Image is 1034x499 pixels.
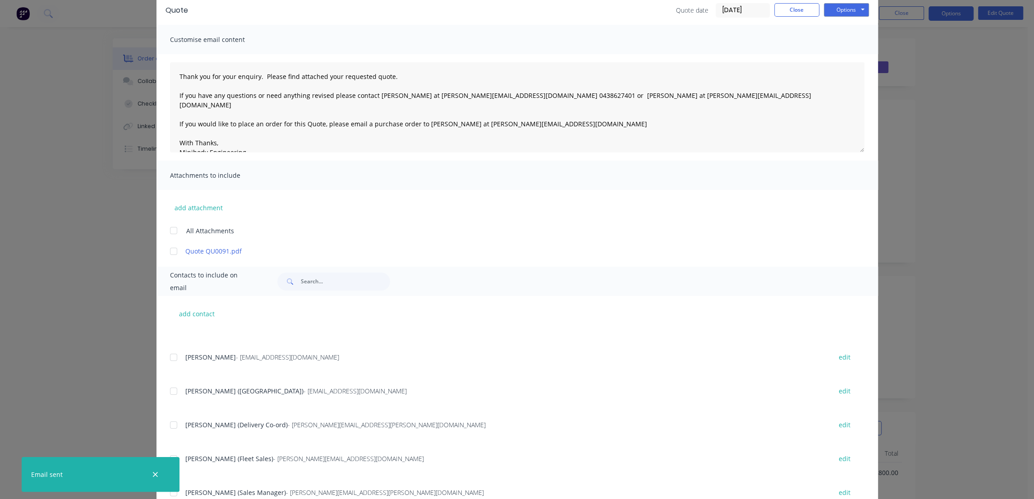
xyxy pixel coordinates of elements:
[185,353,236,361] span: [PERSON_NAME]
[170,62,864,152] textarea: Thank you for your enquiry. Please find attached your requested quote. If you have any questions ...
[824,3,869,17] button: Options
[774,3,819,17] button: Close
[286,488,484,497] span: - [PERSON_NAME][EMAIL_ADDRESS][PERSON_NAME][DOMAIN_NAME]
[186,226,234,236] span: All Attachments
[170,169,269,182] span: Attachments to include
[833,385,856,397] button: edit
[273,454,424,463] span: - [PERSON_NAME][EMAIL_ADDRESS][DOMAIN_NAME]
[185,488,286,497] span: [PERSON_NAME] (Sales Manager)
[185,454,273,463] span: [PERSON_NAME] (Fleet Sales)
[236,353,339,361] span: - [EMAIL_ADDRESS][DOMAIN_NAME]
[301,273,390,291] input: Search...
[676,5,708,15] span: Quote date
[165,5,188,16] div: Quote
[170,201,227,214] button: add attachment
[170,33,269,46] span: Customise email content
[185,246,823,256] a: Quote QU0091.pdf
[170,307,224,320] button: add contact
[833,486,856,499] button: edit
[303,387,407,395] span: - [EMAIL_ADDRESS][DOMAIN_NAME]
[833,453,856,465] button: edit
[185,387,303,395] span: [PERSON_NAME] ([GEOGRAPHIC_DATA])
[288,420,486,429] span: - [PERSON_NAME][EMAIL_ADDRESS][PERSON_NAME][DOMAIN_NAME]
[31,470,63,479] div: Email sent
[170,269,255,294] span: Contacts to include on email
[833,351,856,363] button: edit
[185,420,288,429] span: [PERSON_NAME] (Delivery Co-ord)
[833,419,856,431] button: edit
